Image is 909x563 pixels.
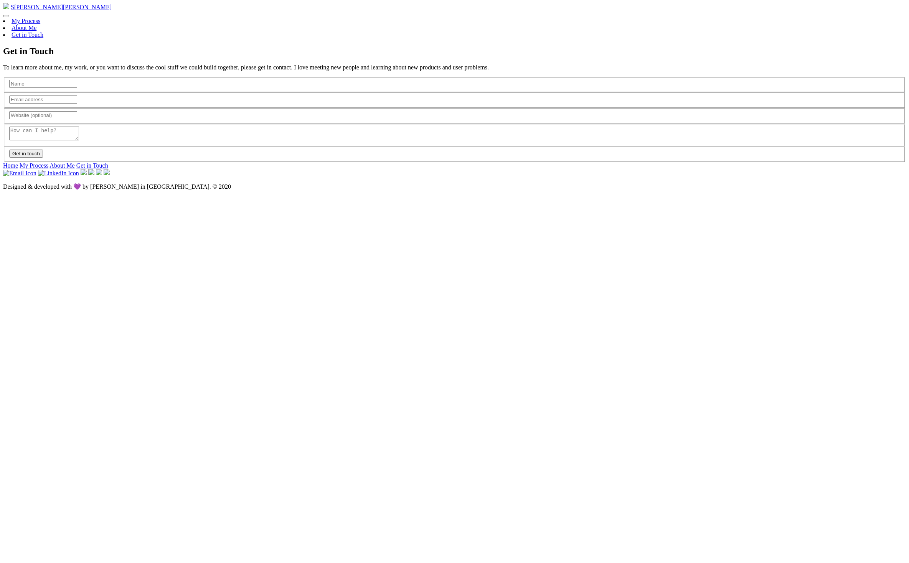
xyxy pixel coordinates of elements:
h1: Get in Touch [3,46,906,56]
a: About Me [12,25,36,31]
input: Email address [9,95,77,104]
input: Name [9,80,77,88]
a: My Process [20,162,48,169]
img: icon_twitter.svg [81,169,87,175]
input: Website (optional) [9,111,77,119]
p: Designed & developed with 💜 by [PERSON_NAME] in [GEOGRAPHIC_DATA]. © 2020 [3,183,906,190]
button: website menu [3,15,9,17]
img: icon_instagram.svg [104,169,110,175]
a: About Me [49,162,74,169]
a: Home [3,162,18,169]
span: [PERSON_NAME] [14,4,63,10]
a: S[PERSON_NAME][PERSON_NAME] [11,4,112,10]
img: icon_spotify.svg [96,169,102,175]
a: Get in Touch [76,162,108,169]
a: Get in Touch [12,31,43,38]
img: LinkedIn Icon [38,170,79,177]
img: avatar-shaun.jpg [3,3,9,9]
img: Email Icon [3,170,36,177]
img: icon_foursquare.svg [88,169,94,175]
a: My Process [12,18,40,24]
p: To learn more about me, my work, or you want to discuss the cool stuff we could build together, p... [3,64,906,71]
button: Get in touch [9,150,43,158]
span: S [PERSON_NAME] [11,4,112,10]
